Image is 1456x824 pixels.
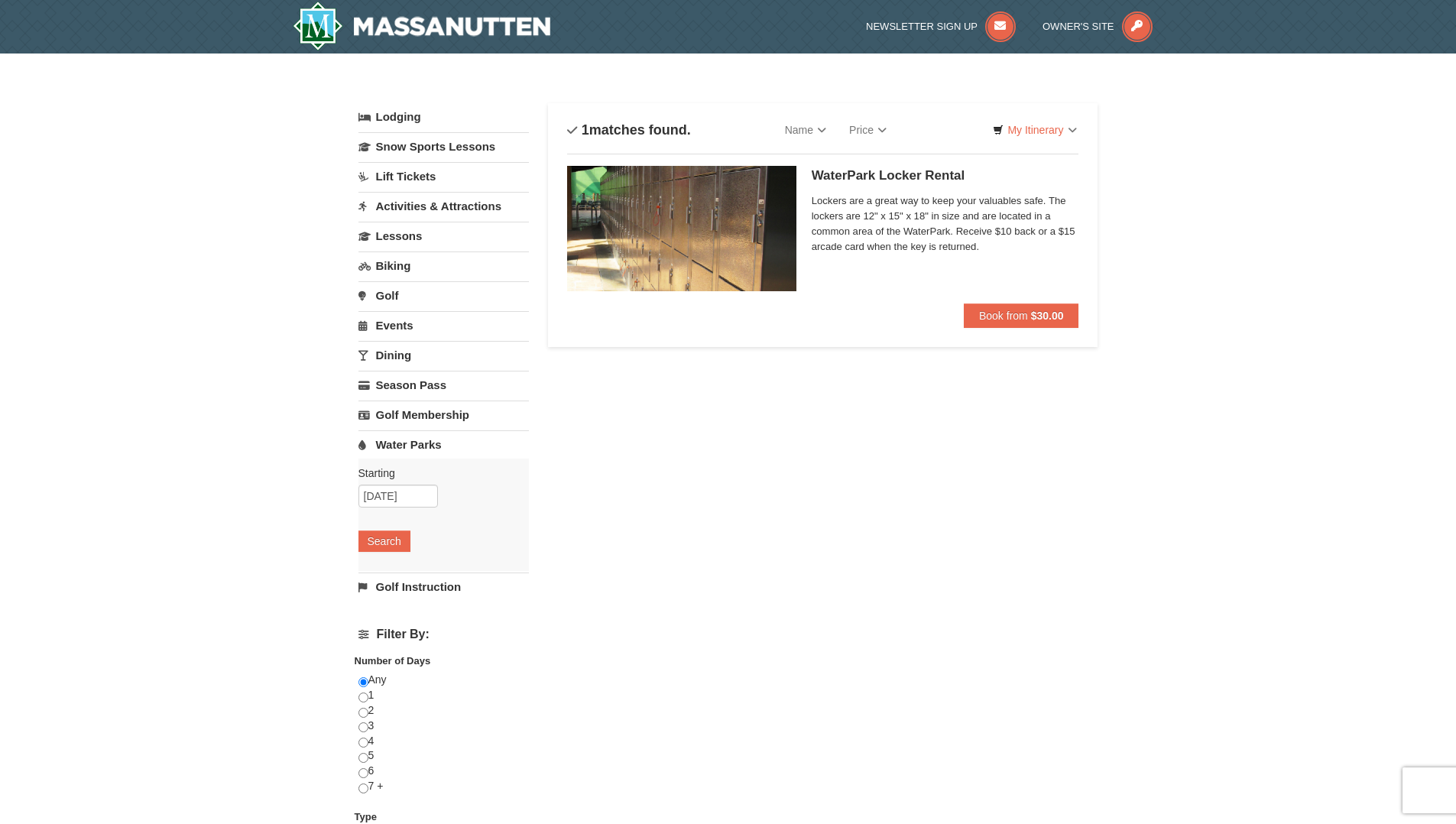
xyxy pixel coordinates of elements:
a: Dining [358,341,529,369]
a: Golf [358,281,529,310]
button: Search [358,530,410,552]
strong: Type [355,811,377,822]
a: Snow Sports Lessons [358,132,529,161]
a: Season Pass [358,371,529,399]
a: Lift Tickets [358,162,529,190]
label: Starting [358,466,517,481]
a: Lodging [358,103,529,131]
span: Newsletter Sign Up [866,21,978,32]
span: Book from [979,310,1028,322]
strong: Number of Days [355,655,431,667]
a: Name [773,115,838,145]
span: Lockers are a great way to keep your valuables safe. The lockers are 12" x 15" x 18" in size and ... [812,193,1079,255]
h5: WaterPark Locker Rental [812,168,1079,183]
strong: $30.00 [1031,310,1064,322]
button: Book from $30.00 [964,303,1079,328]
img: Massanutten Resort Logo [293,2,551,50]
a: Activities & Attractions [358,192,529,220]
h4: Filter By: [358,628,529,641]
a: Biking [358,251,529,280]
img: 6619917-1005-d92ad057.png [567,166,796,291]
div: Any 1 2 3 4 5 6 7 + [358,673,529,809]
a: Price [838,115,898,145]
a: Owner's Site [1043,21,1153,32]
span: Owner's Site [1043,21,1114,32]
a: Events [358,311,529,339]
a: Water Parks [358,430,529,459]
a: Golf Membership [358,401,529,429]
a: Newsletter Sign Up [866,21,1016,32]
a: Golf Instruction [358,573,529,601]
a: My Itinerary [983,118,1086,141]
a: Lessons [358,222,529,250]
a: Massanutten Resort [293,2,551,50]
